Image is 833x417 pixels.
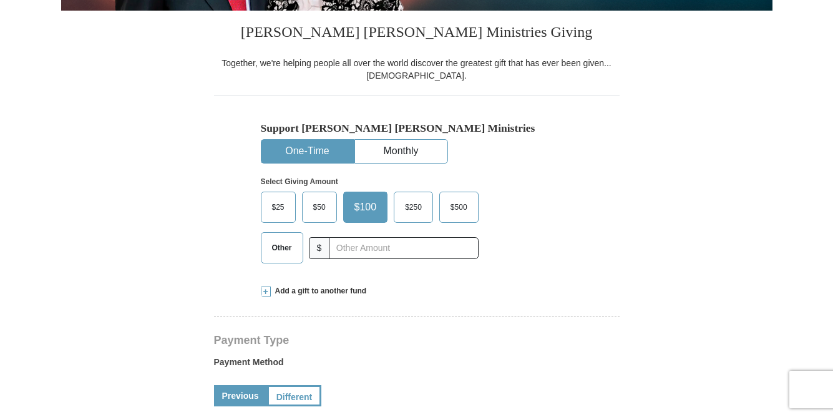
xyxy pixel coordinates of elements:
[329,237,478,259] input: Other Amount
[266,238,298,257] span: Other
[261,177,338,186] strong: Select Giving Amount
[214,57,620,82] div: Together, we're helping people all over the world discover the greatest gift that has ever been g...
[214,385,267,406] a: Previous
[267,385,322,406] a: Different
[271,286,367,297] span: Add a gift to another fund
[261,122,573,135] h5: Support [PERSON_NAME] [PERSON_NAME] Ministries
[214,356,620,375] label: Payment Method
[307,198,332,217] span: $50
[444,198,474,217] span: $500
[399,198,428,217] span: $250
[348,198,383,217] span: $100
[214,11,620,57] h3: [PERSON_NAME] [PERSON_NAME] Ministries Giving
[214,335,620,345] h4: Payment Type
[266,198,291,217] span: $25
[309,237,330,259] span: $
[261,140,354,163] button: One-Time
[355,140,447,163] button: Monthly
